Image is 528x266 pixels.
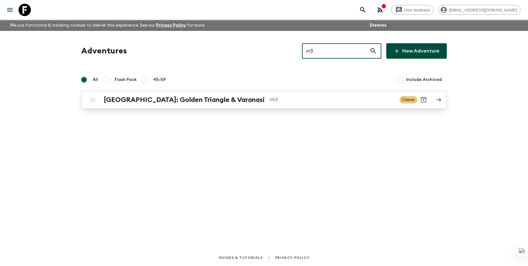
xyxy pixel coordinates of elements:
span: Include Archived [406,77,442,83]
a: Privacy Policy [156,23,186,27]
span: Classic [400,96,417,103]
span: Give feedback [401,8,433,12]
button: search adventures [357,4,369,16]
span: [EMAIL_ADDRESS][DOMAIN_NAME] [446,8,520,12]
span: 45-59 [153,77,166,83]
a: Privacy Policy [275,254,309,261]
a: Guides & Tutorials [219,254,263,261]
a: Give feedback [391,5,434,15]
span: Flash Pack [115,77,137,83]
a: New Adventure [386,43,447,59]
p: We use functional & tracking cookies to deliver this experience. See our for more. [7,20,208,31]
a: [GEOGRAPHIC_DATA]: Golden Triangle & VaranasiIN3ClassicArchive [81,91,447,109]
button: menu [4,4,16,16]
input: e.g. AR1, Argentina [302,42,370,60]
button: Dismiss [368,21,388,30]
button: Archive [417,94,430,106]
p: IN3 [270,96,395,103]
span: All [93,77,98,83]
h2: [GEOGRAPHIC_DATA]: Golden Triangle & Varanasi [104,96,265,104]
div: [EMAIL_ADDRESS][DOMAIN_NAME] [438,5,521,15]
h1: Adventures [81,45,127,57]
